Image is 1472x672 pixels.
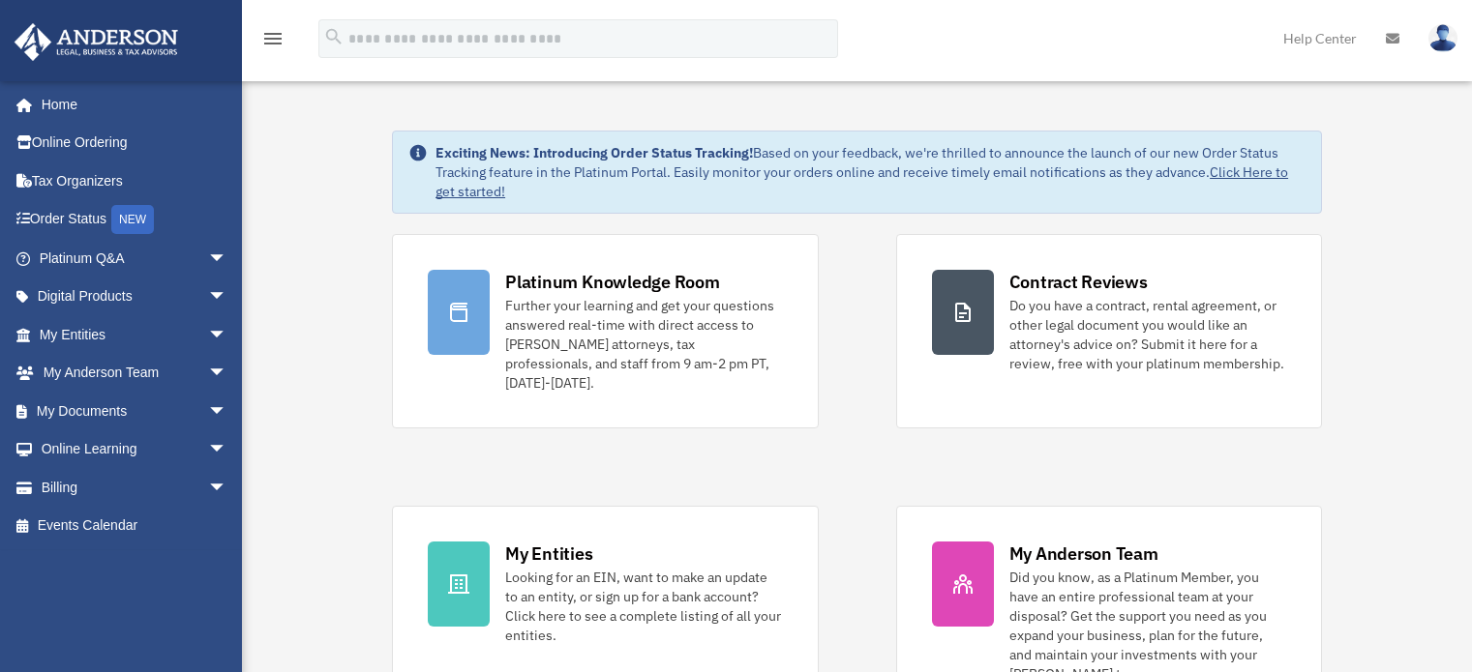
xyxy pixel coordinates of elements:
a: Online Learningarrow_drop_down [14,430,256,469]
div: NEW [111,205,154,234]
div: Platinum Knowledge Room [505,270,720,294]
span: arrow_drop_down [208,239,247,278]
div: My Entities [505,541,592,566]
a: My Anderson Teamarrow_drop_down [14,354,256,393]
div: Further your learning and get your questions answered real-time with direct access to [PERSON_NAM... [505,296,782,393]
div: Looking for an EIN, want to make an update to an entity, or sign up for a bank account? Click her... [505,568,782,645]
div: Based on your feedback, we're thrilled to announce the launch of our new Order Status Tracking fe... [436,143,1306,201]
div: Contract Reviews [1009,270,1148,294]
i: menu [261,27,285,50]
a: My Entitiesarrow_drop_down [14,315,256,354]
i: search [323,26,345,47]
a: Tax Organizers [14,161,256,200]
a: Billingarrow_drop_down [14,468,256,507]
span: arrow_drop_down [208,430,247,470]
a: Home [14,85,247,124]
a: menu [261,34,285,50]
a: Click Here to get started! [436,163,1288,200]
img: Anderson Advisors Platinum Portal [9,23,184,61]
span: arrow_drop_down [208,468,247,508]
span: arrow_drop_down [208,354,247,394]
a: Order StatusNEW [14,200,256,240]
img: User Pic [1428,24,1457,52]
span: arrow_drop_down [208,278,247,317]
div: My Anderson Team [1009,541,1158,566]
a: Contract Reviews Do you have a contract, rental agreement, or other legal document you would like... [896,234,1322,428]
a: My Documentsarrow_drop_down [14,392,256,430]
a: Platinum Knowledge Room Further your learning and get your questions answered real-time with dire... [392,234,818,428]
div: Do you have a contract, rental agreement, or other legal document you would like an attorney's ad... [1009,296,1286,373]
span: arrow_drop_down [208,315,247,355]
span: arrow_drop_down [208,392,247,431]
a: Events Calendar [14,507,256,545]
a: Platinum Q&Aarrow_drop_down [14,239,256,278]
a: Digital Productsarrow_drop_down [14,278,256,316]
a: Online Ordering [14,124,256,162]
strong: Exciting News: Introducing Order Status Tracking! [436,144,753,161]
